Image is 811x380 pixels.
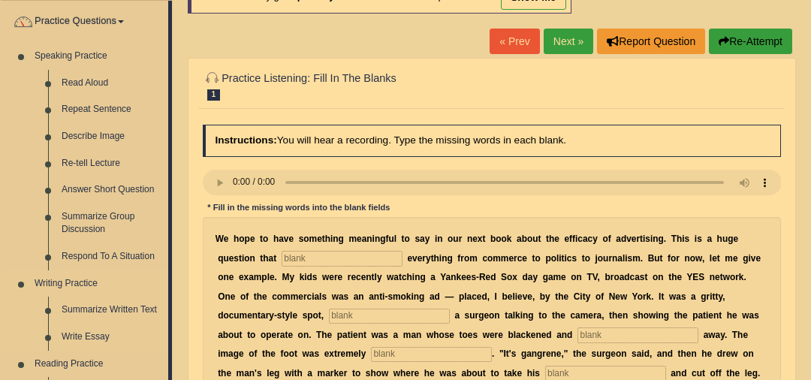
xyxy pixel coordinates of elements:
[218,272,223,282] b: o
[333,234,338,244] b: n
[616,234,621,244] b: a
[585,253,590,264] b: o
[263,253,268,264] b: h
[55,70,168,97] a: Read Aloud
[612,253,617,264] b: n
[239,272,244,282] b: e
[730,272,735,282] b: o
[476,272,479,282] b: -
[407,253,412,264] b: e
[522,253,527,264] b: e
[621,234,626,244] b: d
[453,234,458,244] b: u
[430,272,436,282] b: a
[517,253,523,264] b: c
[522,234,527,244] b: b
[234,234,239,244] b: h
[620,272,625,282] b: a
[215,134,276,146] b: Instructions:
[479,272,486,282] b: R
[322,234,325,244] b: t
[234,253,239,264] b: s
[240,291,246,302] b: o
[55,176,168,204] a: Answer Short Question
[668,253,671,264] b: f
[272,291,277,302] b: c
[556,253,559,264] b: l
[260,234,263,244] b: t
[434,253,439,264] b: h
[508,253,514,264] b: e
[571,253,577,264] b: s
[685,253,690,264] b: n
[262,291,267,302] b: e
[435,234,437,244] b: i
[603,253,608,264] b: u
[225,291,230,302] b: n
[55,297,168,324] a: Summarize Written Text
[717,234,722,244] b: h
[303,291,307,302] b: r
[695,234,697,244] b: i
[242,253,244,264] b: i
[223,253,228,264] b: u
[690,253,695,264] b: o
[457,253,460,264] b: f
[28,351,168,378] a: Reading Practice
[598,253,603,264] b: o
[291,291,299,302] b: m
[325,234,330,244] b: h
[659,234,664,244] b: g
[415,234,420,244] b: s
[523,272,528,282] b: d
[459,234,463,244] b: r
[602,234,607,244] b: o
[366,272,371,282] b: n
[322,272,329,282] b: w
[715,272,720,282] b: e
[314,291,319,302] b: a
[277,291,282,302] b: o
[298,291,303,302] b: e
[372,272,375,282] b: t
[538,234,541,244] b: t
[407,272,412,282] b: h
[207,89,221,101] span: 1
[387,272,393,282] b: w
[712,253,717,264] b: e
[608,234,611,244] b: f
[517,234,522,244] b: a
[630,272,635,282] b: c
[697,234,702,244] b: s
[654,253,659,264] b: u
[275,272,277,282] b: .
[420,272,425,282] b: g
[698,272,704,282] b: S
[356,272,361,282] b: c
[532,272,538,282] b: y
[632,253,641,264] b: m
[671,234,677,244] b: T
[380,234,385,244] b: g
[371,347,492,362] input: blank
[544,29,593,54] a: Next »
[575,234,577,244] b: i
[685,234,690,244] b: s
[307,291,312,302] b: c
[469,253,478,264] b: m
[203,69,562,101] h2: Practice Listening: Fill In The Blanks
[223,272,228,282] b: n
[55,204,168,243] a: Summarize Group Discussion
[28,43,168,70] a: Speaking Practice
[608,253,612,264] b: r
[55,123,168,150] a: Describe Image
[710,272,715,282] b: n
[239,234,244,244] b: o
[307,272,312,282] b: d
[447,253,452,264] b: g
[543,272,548,282] b: g
[440,272,445,282] b: Y
[348,272,351,282] b: r
[611,272,614,282] b: r
[586,272,592,282] b: T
